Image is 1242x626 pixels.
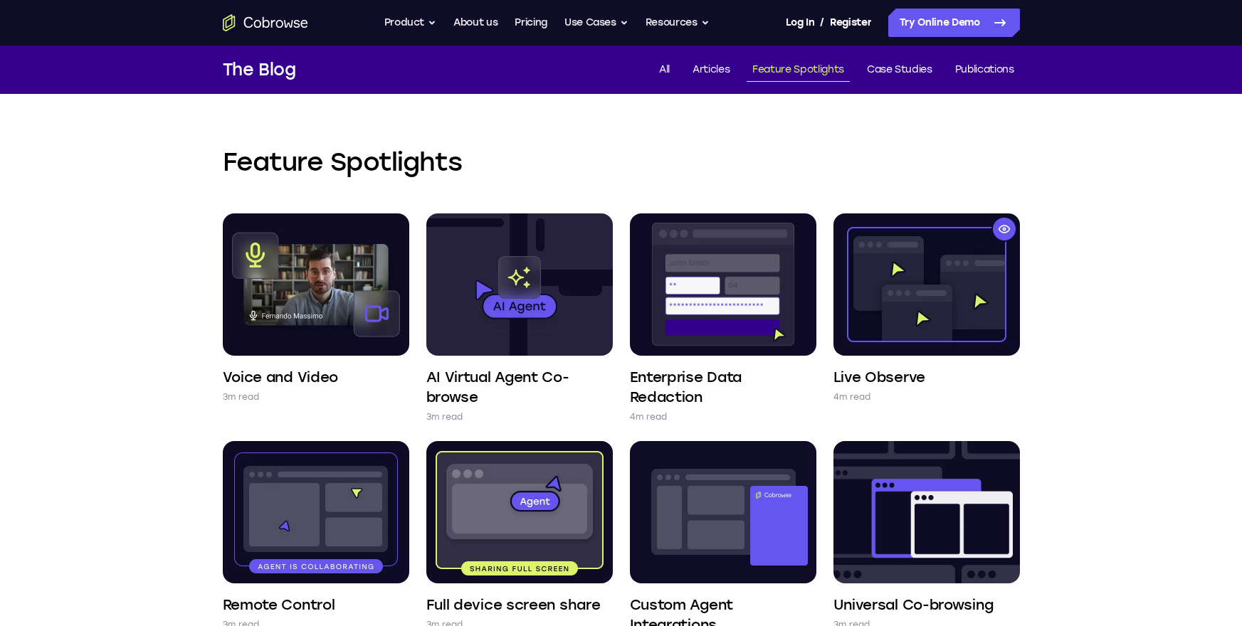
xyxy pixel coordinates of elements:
[687,58,735,82] a: Articles
[630,441,816,583] img: Custom Agent Integrations
[223,57,296,83] h1: The Blog
[833,441,1020,583] img: Universal Co-browsing
[223,441,409,583] img: Remote Control
[820,14,824,31] span: /
[630,213,816,356] img: Enterprise Data Redaction
[888,9,1020,37] a: Try Online Demo
[426,367,613,407] h4: AI Virtual Agent Co-browse
[223,14,308,31] a: Go to the home page
[833,367,925,387] h4: Live Observe
[223,390,260,404] p: 3m read
[861,58,938,82] a: Case Studies
[384,9,437,37] button: Product
[223,145,1020,179] h2: Feature Spotlights
[833,390,871,404] p: 4m read
[564,9,628,37] button: Use Cases
[223,595,335,615] h4: Remote Control
[426,213,613,356] img: AI Virtual Agent Co-browse
[833,213,1020,356] img: Live Observe
[830,9,871,37] a: Register
[426,595,601,615] h4: Full device screen share
[223,213,409,356] img: Voice and Video
[747,58,850,82] a: Feature Spotlights
[786,9,814,37] a: Log In
[223,213,409,404] a: Voice and Video 3m read
[630,410,668,424] p: 4m read
[833,595,994,615] h4: Universal Co-browsing
[515,9,547,37] a: Pricing
[223,367,339,387] h4: Voice and Video
[630,367,816,407] h4: Enterprise Data Redaction
[949,58,1020,82] a: Publications
[426,213,613,424] a: AI Virtual Agent Co-browse 3m read
[653,58,675,82] a: All
[646,9,710,37] button: Resources
[833,213,1020,404] a: Live Observe 4m read
[630,213,816,424] a: Enterprise Data Redaction 4m read
[426,441,613,583] img: Full device screen share
[426,410,463,424] p: 3m read
[453,9,498,37] a: About us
